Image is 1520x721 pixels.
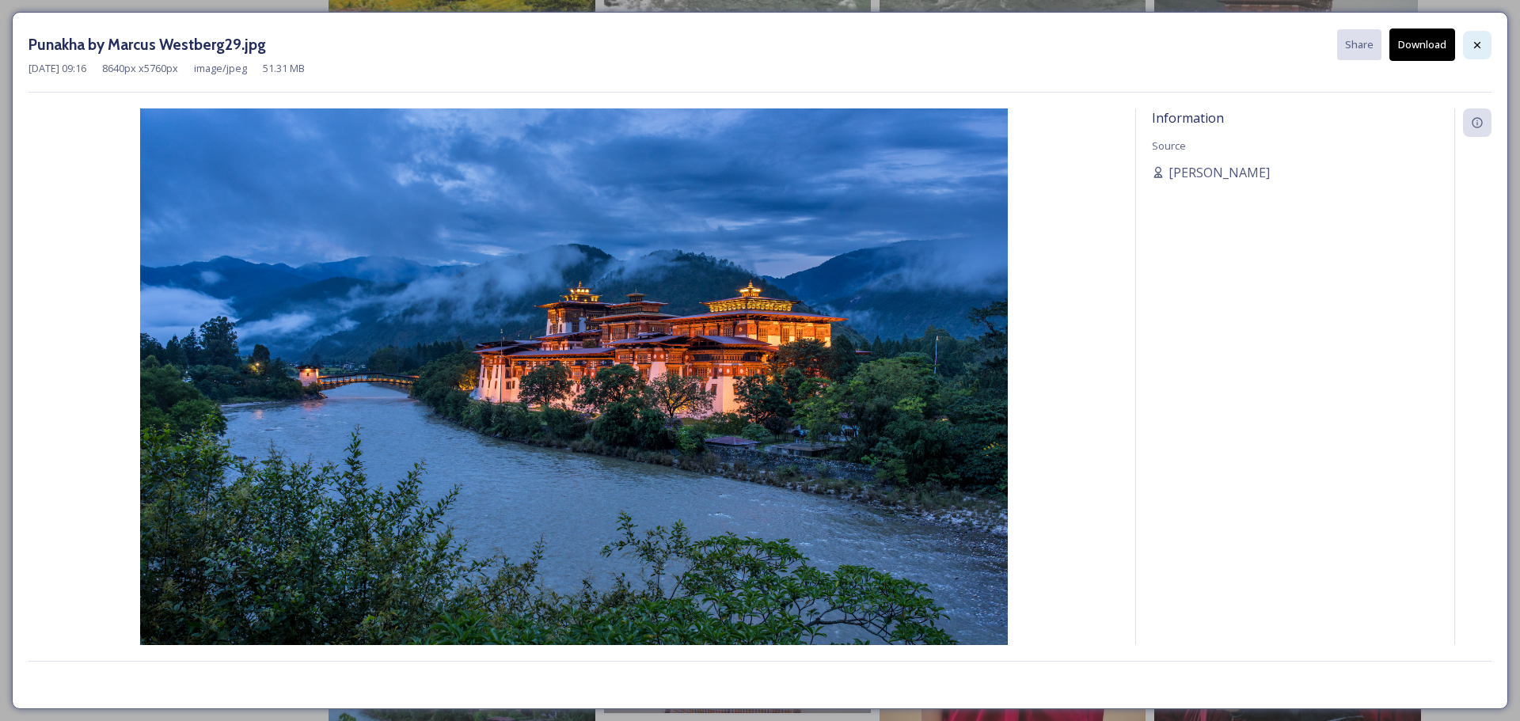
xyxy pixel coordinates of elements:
[28,33,266,56] h3: Punakha by Marcus Westberg29.jpg
[1152,139,1186,153] span: Source
[28,61,86,76] span: [DATE] 09:16
[263,61,305,76] span: 51.31 MB
[28,108,1119,687] img: Punakha%20by%20Marcus%20Westberg29.jpg
[194,61,247,76] span: image/jpeg
[1168,163,1270,182] span: [PERSON_NAME]
[102,61,178,76] span: 8640 px x 5760 px
[1389,28,1455,61] button: Download
[1337,29,1381,60] button: Share
[1152,109,1224,127] span: Information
